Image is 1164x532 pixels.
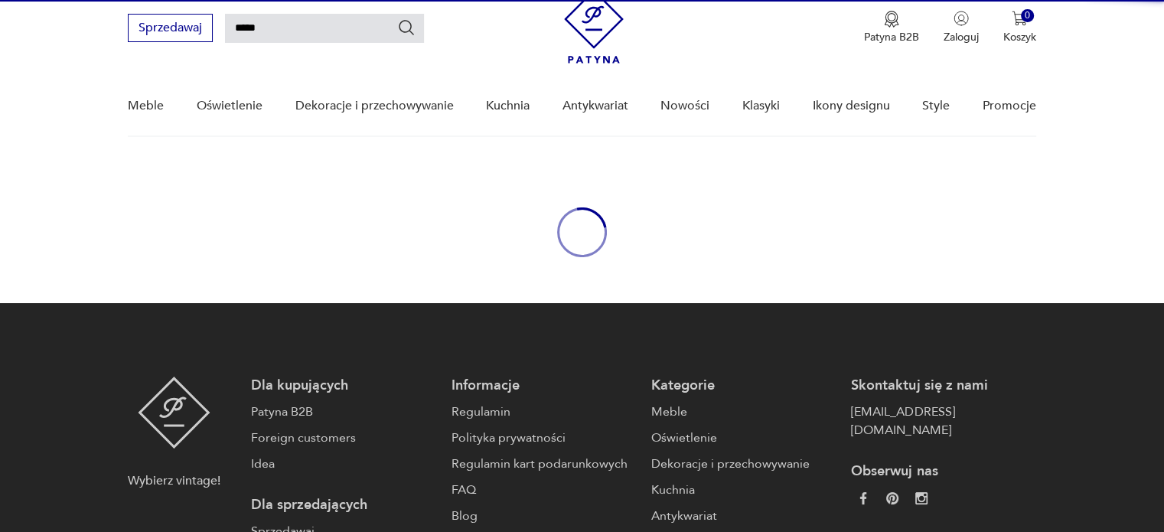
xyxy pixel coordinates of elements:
img: Ikona medalu [884,11,899,28]
a: Ikony designu [812,77,889,135]
img: Ikonka użytkownika [954,11,969,26]
p: Dla kupujących [251,377,435,395]
p: Wybierz vintage! [128,472,220,490]
p: Dla sprzedających [251,496,435,514]
img: 37d27d81a828e637adc9f9cb2e3d3a8a.webp [886,492,898,504]
a: Antykwariat [651,507,836,525]
button: 0Koszyk [1003,11,1036,44]
a: Kuchnia [486,77,530,135]
div: 0 [1021,9,1034,22]
a: Kuchnia [651,481,836,499]
a: Sprzedawaj [128,24,213,34]
a: Idea [251,455,435,473]
a: Dekoracje i przechowywanie [651,455,836,473]
a: [EMAIL_ADDRESS][DOMAIN_NAME] [851,403,1035,439]
a: Oświetlenie [651,429,836,447]
img: da9060093f698e4c3cedc1453eec5031.webp [857,492,869,504]
a: FAQ [452,481,636,499]
a: Meble [128,77,164,135]
img: Ikona koszyka [1012,11,1027,26]
p: Patyna B2B [864,30,919,44]
a: Antykwariat [562,77,628,135]
a: Klasyki [742,77,780,135]
a: Regulamin [452,403,636,421]
a: Blog [452,507,636,525]
a: Promocje [983,77,1036,135]
a: Nowości [660,77,709,135]
p: Obserwuj nas [851,462,1035,481]
p: Koszyk [1003,30,1036,44]
button: Szukaj [397,18,416,37]
a: Style [922,77,950,135]
button: Patyna B2B [864,11,919,44]
img: Patyna - sklep z meblami i dekoracjami vintage [138,377,210,449]
a: Foreign customers [251,429,435,447]
p: Informacje [452,377,636,395]
p: Zaloguj [944,30,979,44]
p: Kategorie [651,377,836,395]
img: c2fd9cf7f39615d9d6839a72ae8e59e5.webp [915,492,928,504]
button: Sprzedawaj [128,14,213,42]
a: Meble [651,403,836,421]
a: Dekoracje i przechowywanie [295,77,453,135]
a: Patyna B2B [251,403,435,421]
a: Regulamin kart podarunkowych [452,455,636,473]
a: Polityka prywatności [452,429,636,447]
a: Oświetlenie [197,77,262,135]
p: Skontaktuj się z nami [851,377,1035,395]
a: Ikona medaluPatyna B2B [864,11,919,44]
button: Zaloguj [944,11,979,44]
